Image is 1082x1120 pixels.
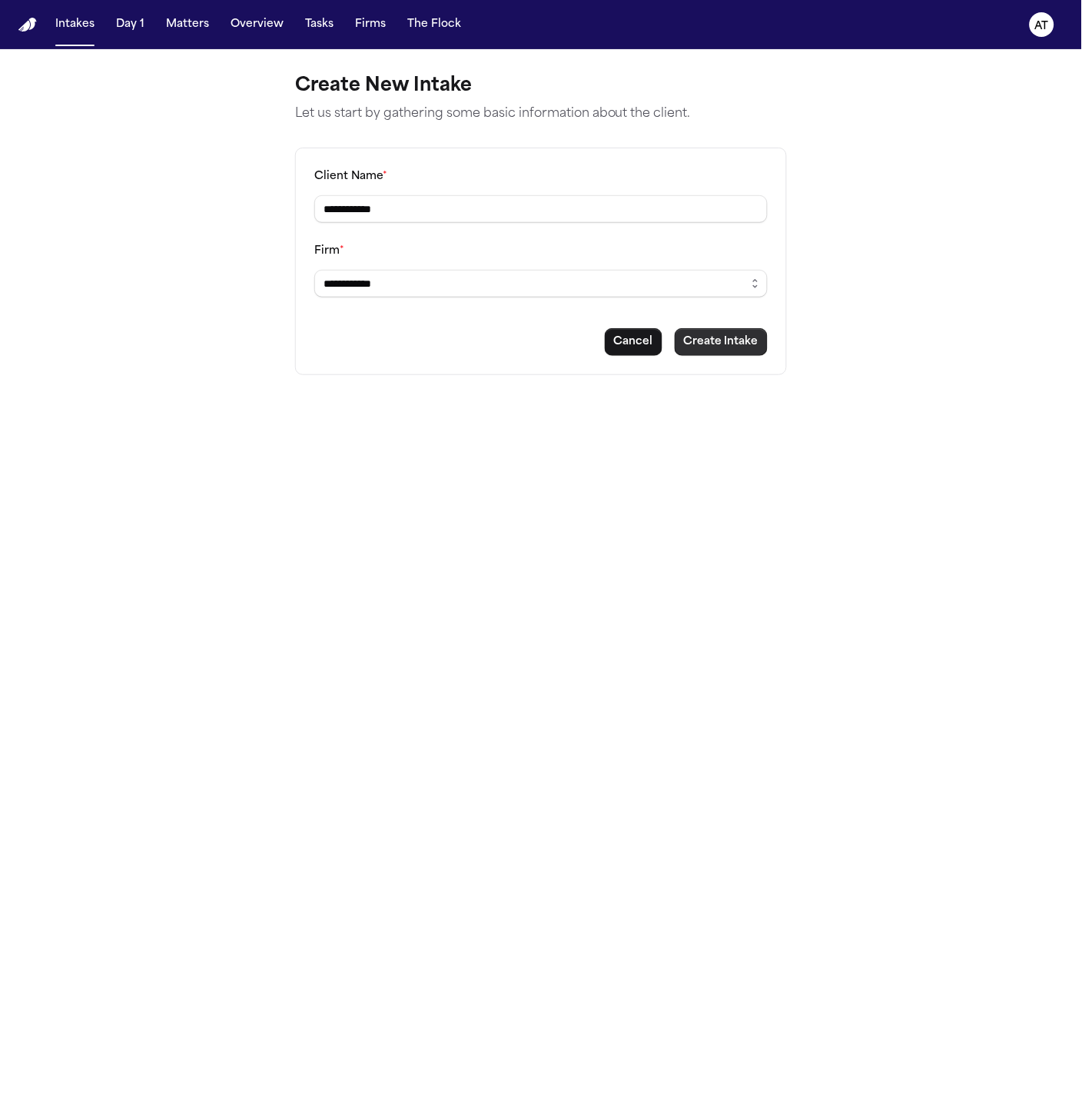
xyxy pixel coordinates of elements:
button: Overview [224,11,290,38]
button: Intakes [49,11,101,38]
button: Tasks [299,11,340,38]
label: Firm [314,245,344,257]
button: The Flock [401,11,467,38]
a: Home [18,18,37,32]
label: Client Name [314,171,387,182]
button: Cancel intake creation [605,328,662,356]
input: Client name [314,195,768,223]
button: Day 1 [110,11,151,38]
button: Create intake [675,328,768,356]
h1: Create New Intake [295,74,787,98]
button: Firms [349,11,392,38]
p: Let us start by gathering some basic information about the client. [295,105,787,123]
button: Matters [160,11,215,38]
input: Select a firm [314,270,768,297]
img: Finch Logo [18,18,37,32]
